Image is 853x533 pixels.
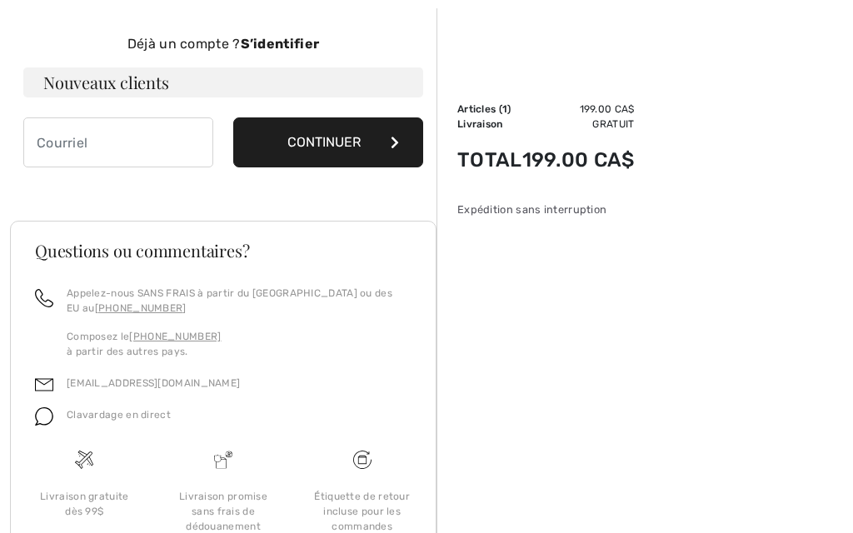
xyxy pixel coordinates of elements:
strong: S’identifier [241,36,320,52]
td: Total [457,132,522,188]
img: Livraison promise sans frais de dédouanement surprise&nbsp;! [214,451,232,469]
a: [PHONE_NUMBER] [129,331,221,342]
img: call [35,289,53,307]
p: Composez le à partir des autres pays. [67,329,412,359]
span: Clavardage en direct [67,409,171,421]
button: Continuer [233,117,423,167]
img: chat [35,407,53,426]
img: Livraison gratuite dès 99$ [353,451,372,469]
input: Courriel [23,117,213,167]
h3: Questions ou commentaires? [35,242,412,259]
div: Déjà un compte ? [23,34,423,54]
span: 1 [502,103,507,115]
td: 199.00 CA$ [522,132,635,188]
img: Livraison gratuite dès 99$ [75,451,93,469]
a: [PHONE_NUMBER] [95,302,187,314]
div: Expédition sans interruption [457,202,635,217]
h3: Nouveaux clients [23,67,423,97]
td: 199.00 CA$ [522,102,635,117]
img: email [35,376,53,394]
td: Livraison [457,117,522,132]
td: Gratuit [522,117,635,132]
p: Appelez-nous SANS FRAIS à partir du [GEOGRAPHIC_DATA] ou des EU au [67,286,412,316]
div: Livraison gratuite dès 99$ [28,489,141,519]
a: [EMAIL_ADDRESS][DOMAIN_NAME] [67,377,240,389]
td: Articles ( ) [457,102,522,117]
